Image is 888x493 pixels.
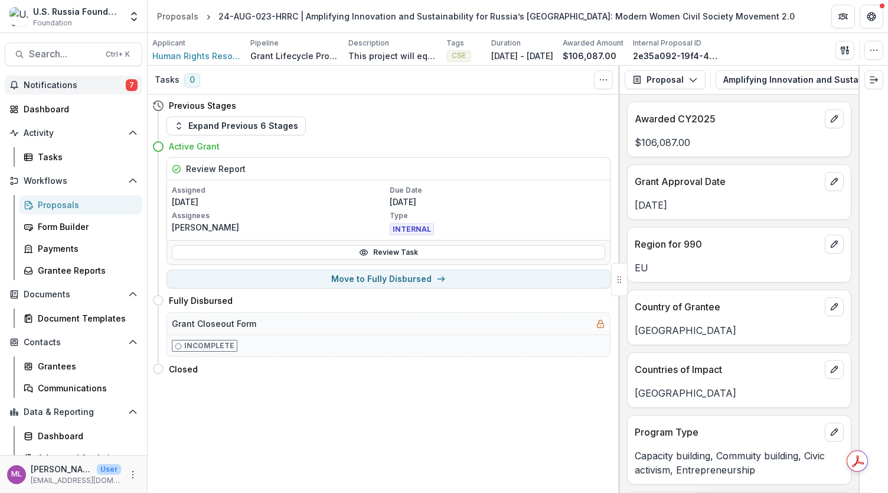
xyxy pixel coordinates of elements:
h5: Grant Closeout Form [172,317,256,330]
p: [PERSON_NAME] [172,221,387,233]
p: Tags [446,38,464,48]
p: [DATE] [635,198,844,212]
img: U.S. Russia Foundation [9,7,28,26]
p: This project will equip women in the [GEOGRAPHIC_DATA] with the knowledge/skills needed for socio... [348,50,437,62]
p: Description [348,38,389,48]
p: Grant Lifecycle Process [250,50,339,62]
span: INTERNAL [390,223,434,235]
a: Dashboard [19,426,142,446]
p: User [97,464,121,475]
button: Expand Previous 6 Stages [166,116,306,135]
a: Document Templates [19,309,142,328]
span: Workflows [24,176,123,186]
button: Open Workflows [5,171,142,190]
p: Applicant [152,38,185,48]
button: Open Contacts [5,333,142,352]
button: Search... [5,43,142,66]
p: [GEOGRAPHIC_DATA] [635,386,844,400]
a: Communications [19,378,142,398]
div: Dashboard [24,103,133,115]
p: $106,087.00 [563,50,616,62]
button: edit [825,360,844,379]
div: Advanced Analytics [38,452,133,464]
div: 24-AUG-023-HRRC | Amplifying Innovation and Sustainability for Russia’s [GEOGRAPHIC_DATA]: Modern... [218,10,795,22]
p: Due Date [390,185,605,196]
a: Proposals [152,8,203,25]
p: Awarded CY2025 [635,112,820,126]
h4: Active Grant [169,140,220,153]
button: edit [825,423,844,442]
a: Dashboard [5,99,142,119]
button: Expand right [864,70,883,89]
button: Notifications7 [5,76,142,95]
h5: Review Report [186,163,246,175]
button: Move to Fully Disbursed [166,270,610,288]
a: Review Task [172,245,605,260]
span: 7 [126,79,138,91]
button: edit [825,297,844,316]
button: Proposal [625,70,706,89]
a: Tasks [19,147,142,167]
span: Notifications [24,80,126,90]
div: Form Builder [38,220,133,233]
span: 0 [184,73,200,87]
button: edit [825,109,844,128]
span: Human Rights Resource Center [152,50,241,62]
p: Region for 990 [635,237,820,251]
button: Open Documents [5,285,142,304]
span: Activity [24,128,123,138]
span: Data & Reporting [24,407,123,417]
a: Form Builder [19,217,142,236]
div: Document Templates [38,312,133,325]
a: Advanced Analytics [19,448,142,468]
span: CSE [452,51,466,60]
span: Contacts [24,338,123,348]
p: Assignees [172,210,387,221]
p: Grant Approval Date [635,174,820,189]
p: Pipeline [250,38,279,48]
button: Get Help [860,5,883,28]
div: Communications [38,382,133,394]
p: Assigned [172,185,387,196]
p: Awarded Amount [563,38,623,48]
h3: Tasks [155,75,179,85]
div: Grantees [38,360,133,372]
button: Toggle View Cancelled Tasks [594,70,613,89]
p: [EMAIL_ADDRESS][DOMAIN_NAME] [31,475,121,486]
p: Internal Proposal ID [633,38,701,48]
p: Program Type [635,425,820,439]
button: Open entity switcher [126,5,142,28]
button: Open Data & Reporting [5,403,142,421]
a: Grantee Reports [19,261,142,280]
div: Proposals [38,199,133,211]
p: 2e35a092-19f4-4255-befc-76cf9a263c41 [633,50,722,62]
span: Search... [29,48,99,60]
div: Ctrl + K [103,48,132,61]
h4: Fully Disbursed [169,294,233,307]
p: [DATE] [172,196,387,208]
button: edit [825,172,844,191]
p: [DATE] [390,196,605,208]
button: edit [825,235,844,254]
p: Incomplete [184,340,234,351]
span: Foundation [33,18,72,28]
nav: breadcrumb [152,8,799,25]
a: Payments [19,239,142,258]
p: Countries of Impact [635,362,820,377]
h4: Closed [169,363,198,375]
p: Capacity building, Commuity building, Civic activism, Entrepreneurship [635,449,844,477]
div: Grantee Reports [38,264,133,277]
p: [GEOGRAPHIC_DATA] [635,323,844,338]
span: Documents [24,290,123,300]
p: EU [635,261,844,275]
button: More [126,468,140,482]
div: Dashboard [38,430,133,442]
p: $106,087.00 [635,135,844,150]
div: Tasks [38,151,133,163]
div: Maria Lvova [11,471,22,478]
p: Duration [491,38,521,48]
p: Country of Grantee [635,300,820,314]
a: Grantees [19,356,142,376]
div: Proposals [157,10,198,22]
div: Payments [38,242,133,255]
